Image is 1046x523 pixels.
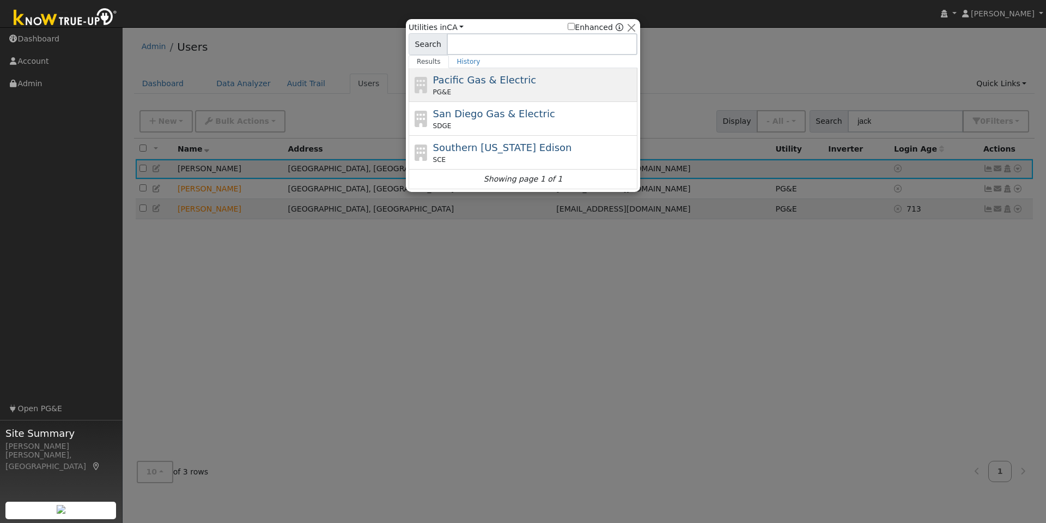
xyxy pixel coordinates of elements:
span: SDGE [433,121,452,131]
span: San Diego Gas & Electric [433,108,555,119]
a: Map [92,462,101,471]
span: Site Summary [5,426,117,441]
span: Southern [US_STATE] Edison [433,142,572,153]
img: Know True-Up [8,6,123,31]
span: PG&E [433,87,451,97]
span: Pacific Gas & Electric [433,74,536,86]
div: [PERSON_NAME], [GEOGRAPHIC_DATA] [5,449,117,472]
a: CA [447,23,464,32]
img: retrieve [57,505,65,514]
a: Results [409,55,449,68]
a: History [449,55,489,68]
span: Utilities in [409,22,464,33]
a: Enhanced Providers [616,23,623,32]
span: Show enhanced providers [568,22,623,33]
span: Search [409,33,447,55]
span: [PERSON_NAME] [971,9,1035,18]
label: Enhanced [568,22,613,33]
span: SCE [433,155,446,165]
input: Enhanced [568,23,575,30]
div: [PERSON_NAME] [5,441,117,452]
i: Showing page 1 of 1 [484,173,562,185]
